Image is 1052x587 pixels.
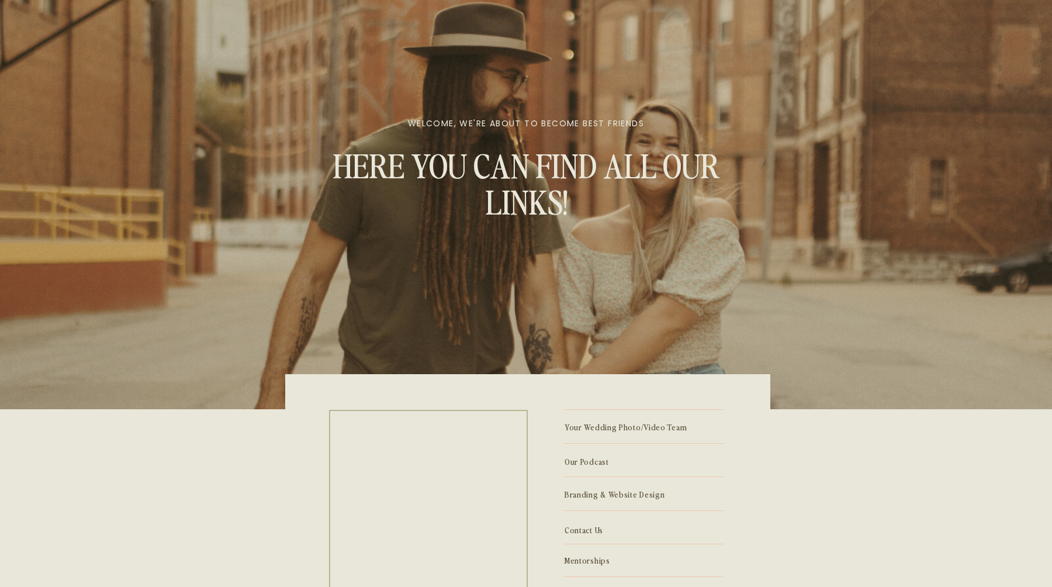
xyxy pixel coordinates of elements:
[347,118,705,129] p: WElcome, we're about to become best friends
[565,487,724,500] a: Branding & Website Design
[565,454,724,467] a: Our Podcast
[565,553,724,566] a: Mentorships
[316,147,737,259] h1: Here you can find all our links!
[565,523,724,536] a: Contact Us
[565,420,724,433] a: Your Wedding Photo/Video Team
